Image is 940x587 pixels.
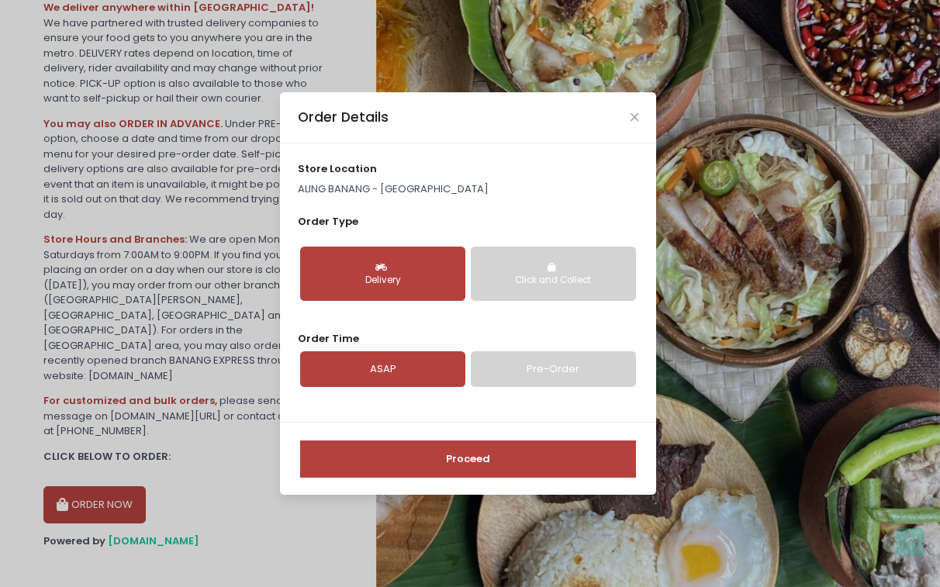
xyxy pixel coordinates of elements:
button: Close [631,113,638,121]
span: Order Type [298,214,358,229]
span: Order Time [298,331,359,346]
button: Delivery [300,247,465,301]
span: store location [298,161,377,176]
button: Proceed [300,440,636,478]
button: Click and Collect [471,247,636,301]
a: ASAP [300,351,465,387]
p: ALING BANANG - [GEOGRAPHIC_DATA] [298,181,639,197]
a: Pre-Order [471,351,636,387]
div: Order Details [298,107,389,127]
div: Click and Collect [482,274,625,288]
div: Delivery [311,274,454,288]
